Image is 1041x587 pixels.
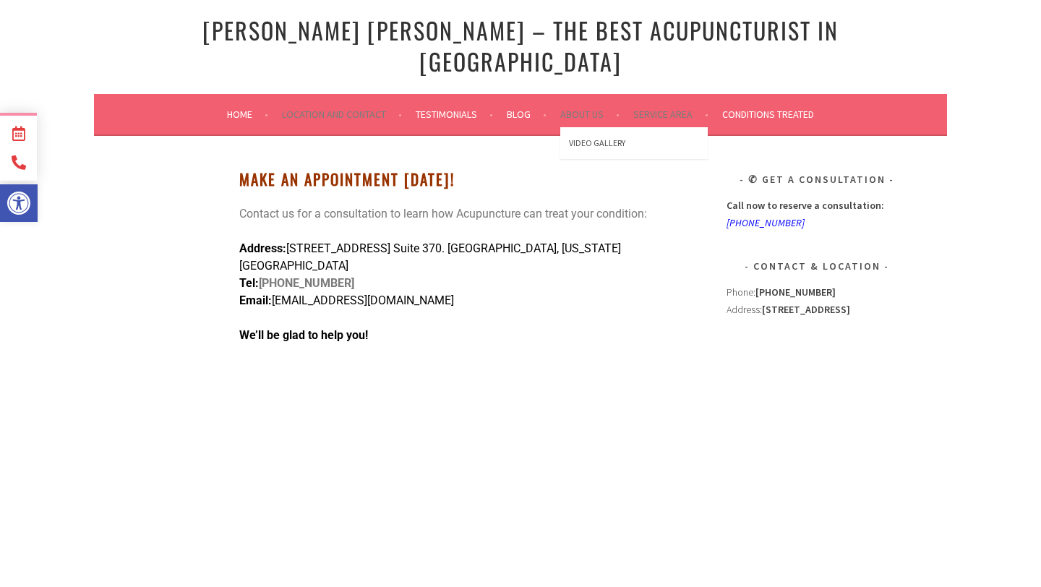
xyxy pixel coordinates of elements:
[727,171,907,188] h3: ✆ Get A Consultation
[416,106,493,123] a: Testimonials
[272,293,454,307] span: [EMAIL_ADDRESS][DOMAIN_NAME]
[282,106,402,123] a: Location and Contact
[560,127,708,160] a: Video Gallery
[239,293,272,307] strong: Email:
[507,106,547,123] a: Blog
[239,328,368,342] strong: We’ll be glad to help you!
[727,283,907,301] div: Phone:
[755,286,836,299] strong: [PHONE_NUMBER]
[727,199,884,212] strong: Call now to reserve a consultation:
[202,13,839,78] a: [PERSON_NAME] [PERSON_NAME] – The Best Acupuncturist In [GEOGRAPHIC_DATA]
[239,241,621,273] span: [STREET_ADDRESS] Suite 370. [GEOGRAPHIC_DATA], [US_STATE][GEOGRAPHIC_DATA]
[239,276,354,307] strong: [PHONE_NUMBER]
[727,257,907,275] h3: Contact & Location
[560,106,620,123] a: About Us
[727,283,907,499] div: Address:
[722,106,814,123] a: Conditions Treated
[239,205,687,223] p: Contact us for a consultation to learn how Acupuncture can treat your condition:
[762,303,850,316] strong: [STREET_ADDRESS]
[239,276,259,290] span: Tel:
[227,106,268,123] a: Home
[633,106,708,123] a: Service Area
[239,241,286,255] strong: Address:
[727,216,805,229] a: [PHONE_NUMBER]
[239,168,455,190] strong: Make An Appointment [DATE]!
